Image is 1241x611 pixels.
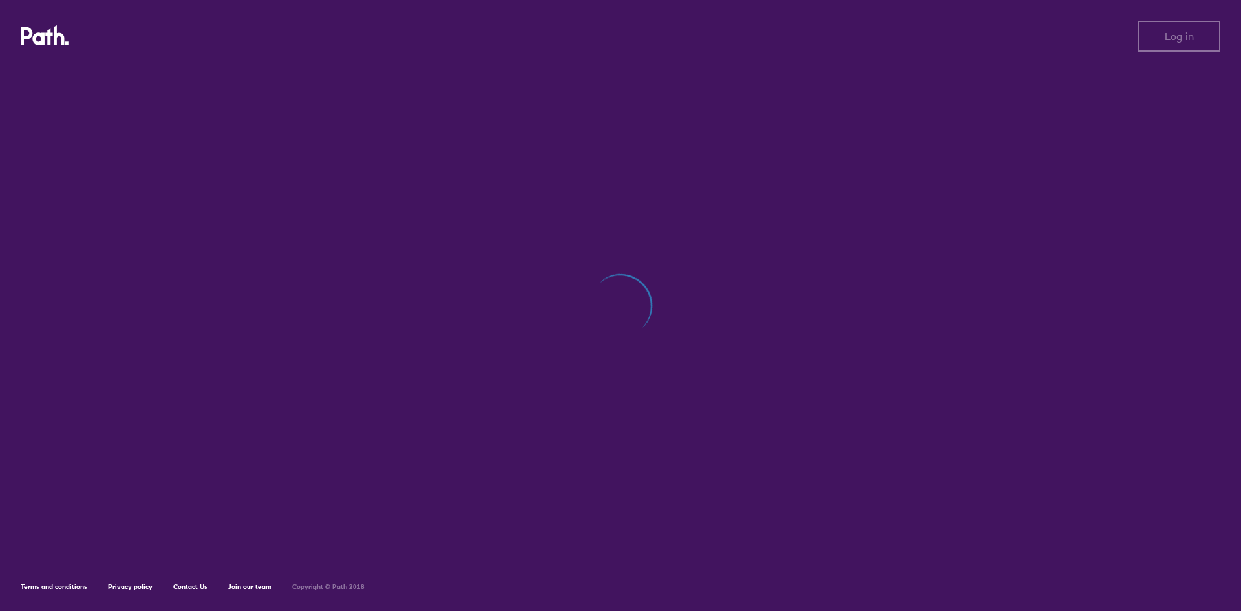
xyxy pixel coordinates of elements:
[292,583,365,591] h6: Copyright © Path 2018
[1165,30,1194,42] span: Log in
[1138,21,1220,52] button: Log in
[228,583,271,591] a: Join our team
[173,583,207,591] a: Contact Us
[108,583,153,591] a: Privacy policy
[21,583,87,591] a: Terms and conditions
